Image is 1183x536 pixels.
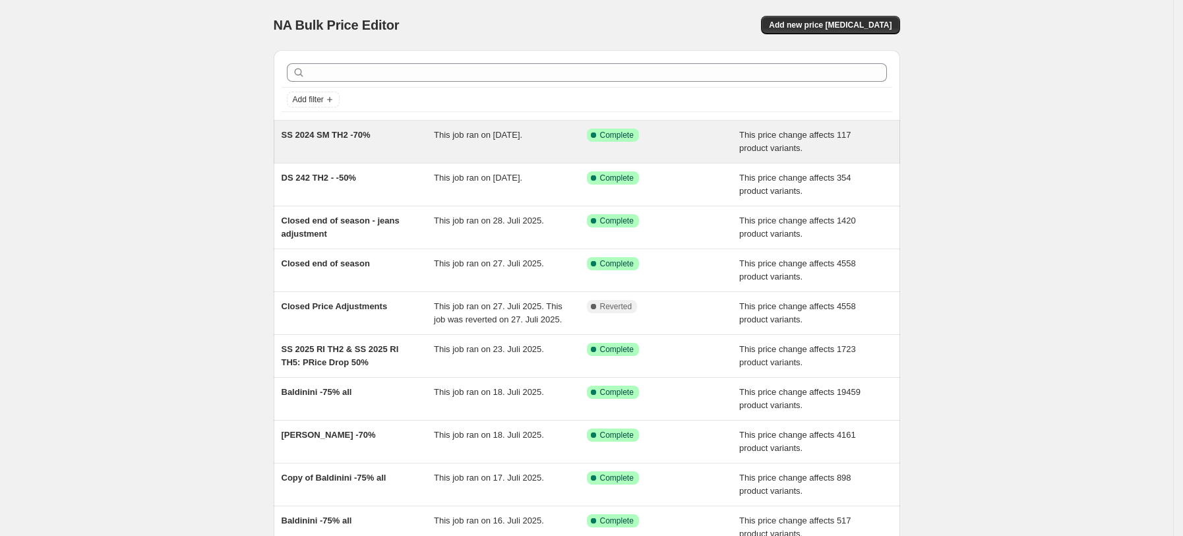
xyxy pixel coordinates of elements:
span: NA Bulk Price Editor [274,18,400,32]
span: This job ran on 27. Juli 2025. This job was reverted on 27. Juli 2025. [434,301,562,324]
span: SS 2024 SM TH2 -70% [282,130,371,140]
span: Complete [600,216,634,226]
span: This job ran on [DATE]. [434,130,522,140]
span: DS 242 TH2 - -50% [282,173,356,183]
span: This job ran on 16. Juli 2025. [434,516,544,525]
span: This job ran on 23. Juli 2025. [434,344,544,354]
span: Add new price [MEDICAL_DATA] [769,20,892,30]
span: Add filter [293,94,324,105]
span: Closed end of season [282,258,370,268]
span: Complete [600,473,634,483]
span: [PERSON_NAME] -70% [282,430,376,440]
span: This price change affects 1723 product variants. [739,344,856,367]
span: Closed end of season - jeans adjustment [282,216,400,239]
span: This price change affects 1420 product variants. [739,216,856,239]
span: This price change affects 354 product variants. [739,173,851,196]
span: This price change affects 898 product variants. [739,473,851,496]
button: Add filter [287,92,340,107]
span: Complete [600,344,634,355]
span: This price change affects 4558 product variants. [739,301,856,324]
span: Complete [600,430,634,440]
span: Complete [600,258,634,269]
span: This job ran on 18. Juli 2025. [434,430,544,440]
button: Add new price [MEDICAL_DATA] [761,16,899,34]
span: This price change affects 4558 product variants. [739,258,856,282]
span: Complete [600,173,634,183]
span: Baldinini -75% all [282,516,352,525]
span: This job ran on 27. Juli 2025. [434,258,544,268]
span: This job ran on 17. Juli 2025. [434,473,544,483]
span: Closed Price Adjustments [282,301,388,311]
span: This job ran on 28. Juli 2025. [434,216,544,225]
span: This price change affects 4161 product variants. [739,430,856,453]
span: This price change affects 19459 product variants. [739,387,861,410]
span: Complete [600,516,634,526]
span: Reverted [600,301,632,312]
span: Complete [600,387,634,398]
span: SS 2025 RI TH2 & SS 2025 RI TH5: PRice Drop 50% [282,344,399,367]
span: Baldinini -75% all [282,387,352,397]
span: Complete [600,130,634,140]
span: Copy of Baldinini -75% all [282,473,386,483]
span: This job ran on [DATE]. [434,173,522,183]
span: This job ran on 18. Juli 2025. [434,387,544,397]
span: This price change affects 117 product variants. [739,130,851,153]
